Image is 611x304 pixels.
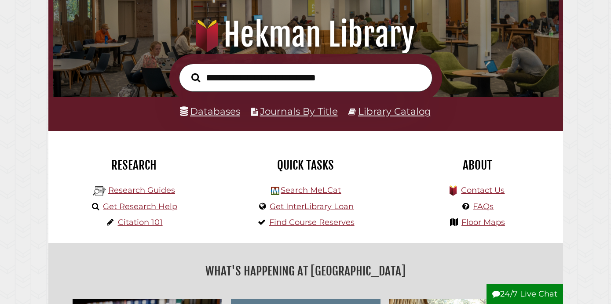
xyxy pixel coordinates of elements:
[260,105,338,117] a: Journals By Title
[269,217,355,227] a: Find Course Reserves
[461,185,505,195] a: Contact Us
[118,217,163,227] a: Citation 101
[461,217,505,227] a: Floor Maps
[191,72,201,82] i: Search
[398,158,556,173] h2: About
[55,158,213,173] h2: Research
[281,185,341,195] a: Search MeLCat
[103,202,177,211] a: Get Research Help
[93,185,106,198] img: Hekman Library Logo
[473,202,494,211] a: FAQs
[55,261,556,281] h2: What's Happening at [GEOGRAPHIC_DATA]
[180,105,240,117] a: Databases
[227,158,385,173] h2: Quick Tasks
[270,202,354,211] a: Get InterLibrary Loan
[358,105,431,117] a: Library Catalog
[271,187,279,195] img: Hekman Library Logo
[108,185,175,195] a: Research Guides
[62,15,549,54] h1: Hekman Library
[187,71,205,85] button: Search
